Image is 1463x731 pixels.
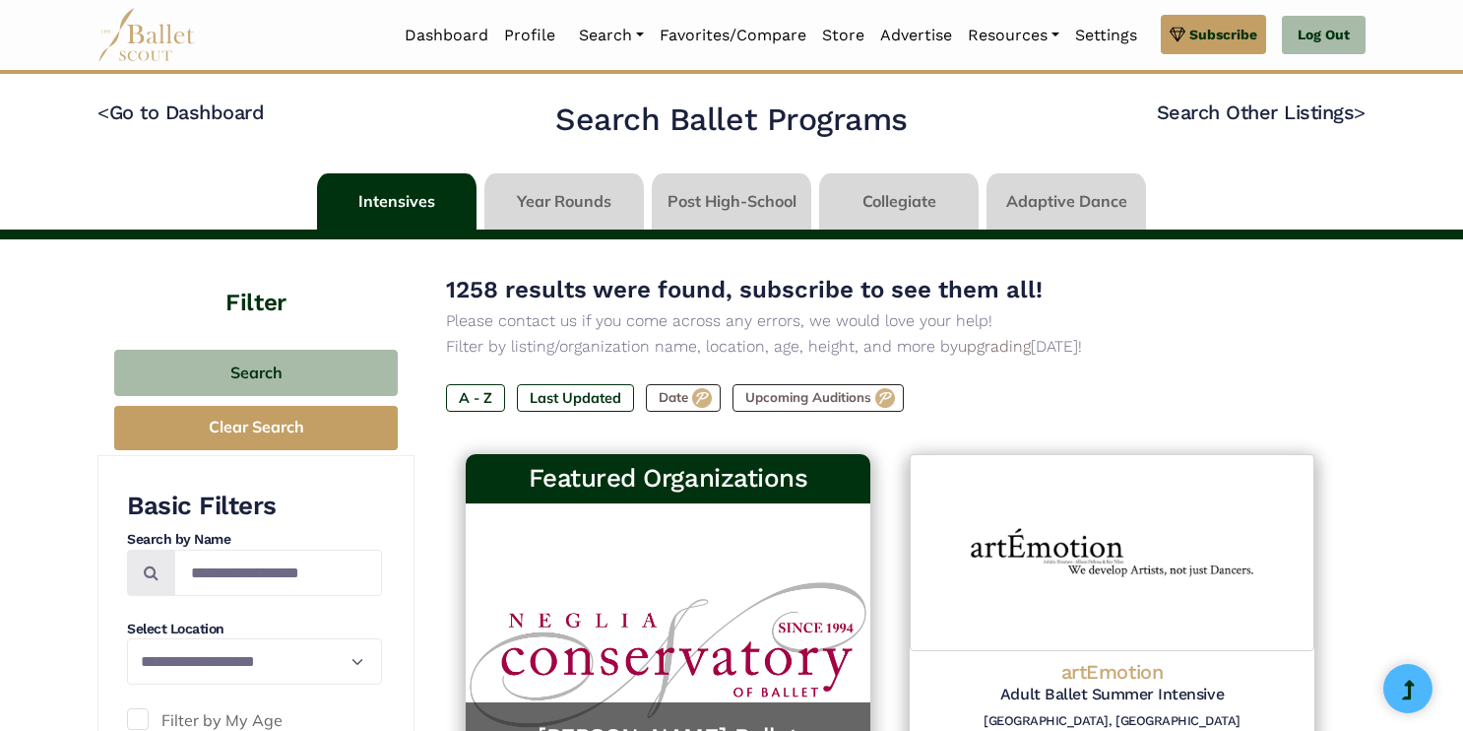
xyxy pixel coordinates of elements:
a: upgrading [958,337,1031,356]
h6: [GEOGRAPHIC_DATA], [GEOGRAPHIC_DATA] [925,713,1299,730]
h5: Adult Ballet Summer Intensive [925,685,1299,705]
h4: Select Location [127,620,382,639]
h4: Search by Name [127,530,382,550]
li: Year Rounds [480,173,648,230]
button: Search [114,350,398,396]
a: Resources [960,15,1067,56]
li: Collegiate [815,173,983,230]
h2: Search Ballet Programs [555,100,907,141]
span: 1258 results were found, subscribe to see them all! [446,276,1043,303]
code: > [1354,100,1366,124]
a: Store [814,15,872,56]
a: Favorites/Compare [652,15,814,56]
span: Subscribe [1189,24,1257,45]
li: Adaptive Dance [983,173,1150,230]
a: Log Out [1282,16,1366,55]
li: Intensives [313,173,480,230]
a: <Go to Dashboard [97,100,264,124]
label: A - Z [446,384,505,412]
h3: Featured Organizations [481,462,855,496]
img: Logo [910,454,1314,651]
h3: Basic Filters [127,490,382,523]
a: Search Other Listings> [1157,100,1366,124]
a: Advertise [872,15,960,56]
a: Dashboard [397,15,496,56]
p: Please contact us if you come across any errors, we would love your help! [446,308,1334,334]
a: Profile [496,15,563,56]
label: Upcoming Auditions [732,384,904,412]
a: Subscribe [1161,15,1266,54]
h4: artEmotion [925,659,1299,685]
p: Filter by listing/organization name, location, age, height, and more by [DATE]! [446,334,1334,360]
img: gem.svg [1170,24,1185,45]
button: Clear Search [114,406,398,450]
input: Search by names... [174,550,382,596]
label: Date [646,384,721,412]
a: Settings [1067,15,1145,56]
a: Search [571,15,652,56]
label: Last Updated [517,384,634,412]
code: < [97,100,109,124]
li: Post High-School [648,173,815,230]
h4: Filter [97,239,414,320]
